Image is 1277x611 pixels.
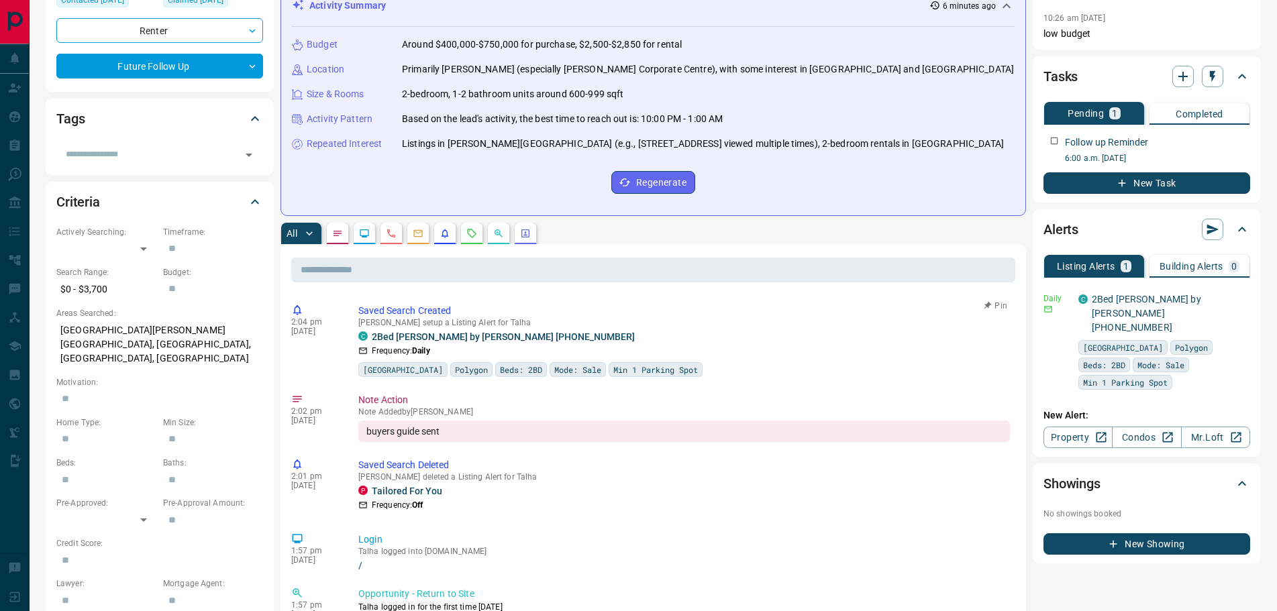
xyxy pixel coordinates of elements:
[56,416,156,429] p: Home Type:
[1065,135,1148,150] p: Follow up Reminder
[520,228,531,239] svg: Agent Actions
[56,103,263,135] div: Tags
[56,226,156,238] p: Actively Searching:
[554,363,601,376] span: Mode: Sale
[1043,66,1078,87] h2: Tasks
[402,137,1004,151] p: Listings in [PERSON_NAME][GEOGRAPHIC_DATA] (e.g., [STREET_ADDRESS] viewed multiple times), 2-bedr...
[56,497,156,509] p: Pre-Approved:
[1123,262,1129,271] p: 1
[358,533,1010,547] p: Login
[291,406,338,416] p: 2:02 pm
[291,471,338,481] p: 2:01 pm
[1068,109,1104,118] p: Pending
[287,229,297,238] p: All
[1043,533,1250,555] button: New Showing
[56,54,263,78] div: Future Follow Up
[358,587,1010,601] p: Opportunity - Return to Site
[455,363,488,376] span: Polygon
[412,346,430,355] strong: Daily
[1043,304,1053,314] svg: Email
[307,112,372,126] p: Activity Pattern
[358,560,1010,571] a: /
[163,226,263,238] p: Timeframe:
[1043,467,1250,500] div: Showings
[332,228,343,239] svg: Notes
[358,331,368,341] div: condos.ca
[291,481,338,490] p: [DATE]
[56,307,263,319] p: Areas Searched:
[56,537,263,549] p: Credit Score:
[56,108,85,129] h2: Tags
[611,171,695,194] button: Regenerate
[291,327,338,336] p: [DATE]
[372,331,635,342] a: 2Bed [PERSON_NAME] by [PERSON_NAME] [PHONE_NUMBER]
[163,497,263,509] p: Pre-Approval Amount:
[358,421,1010,442] div: buyers guide sent
[307,62,344,76] p: Location
[358,472,1010,482] p: [PERSON_NAME] deleted a Listing Alert for Talha
[163,416,263,429] p: Min Size:
[1043,27,1250,41] p: low budget
[1043,60,1250,93] div: Tasks
[1057,262,1115,271] p: Listing Alerts
[291,555,338,565] p: [DATE]
[163,577,263,590] p: Mortgage Agent:
[291,416,338,425] p: [DATE]
[440,228,450,239] svg: Listing Alerts
[1112,427,1181,448] a: Condos
[613,363,698,376] span: Min 1 Parking Spot
[1043,213,1250,245] div: Alerts
[56,266,156,278] p: Search Range:
[1043,292,1070,304] p: Daily
[56,186,263,218] div: Criteria
[358,486,368,495] div: property.ca
[56,577,156,590] p: Lawyer:
[359,228,370,239] svg: Lead Browsing Activity
[363,363,443,376] span: [GEOGRAPHIC_DATA]
[56,191,100,213] h2: Criteria
[386,228,397,239] svg: Calls
[358,304,1010,318] p: Saved Search Created
[358,547,1010,556] p: Talha logged into [DOMAIN_NAME]
[500,363,542,376] span: Beds: 2BD
[307,87,364,101] p: Size & Rooms
[402,87,623,101] p: 2-bedroom, 1-2 bathroom units around 600-999 sqft
[291,317,338,327] p: 2:04 pm
[1112,109,1117,118] p: 1
[1137,358,1184,372] span: Mode: Sale
[493,228,504,239] svg: Opportunities
[466,228,477,239] svg: Requests
[976,300,1015,312] button: Pin
[1083,376,1168,389] span: Min 1 Parking Spot
[402,62,1014,76] p: Primarily [PERSON_NAME] (especially [PERSON_NAME] Corporate Centre), with some interest in [GEOGR...
[1078,294,1088,304] div: condos.ca
[1092,294,1201,333] a: 2Bed [PERSON_NAME] by [PERSON_NAME] [PHONE_NUMBER]
[1176,109,1223,119] p: Completed
[1043,473,1101,494] h2: Showings
[358,393,1010,407] p: Note Action
[1175,341,1208,354] span: Polygon
[358,458,1010,472] p: Saved Search Deleted
[402,112,723,126] p: Based on the lead's activity, the best time to reach out is: 10:00 PM - 1:00 AM
[1043,427,1113,448] a: Property
[163,457,263,469] p: Baths:
[56,376,263,388] p: Motivation:
[412,500,423,510] strong: Off
[1160,262,1223,271] p: Building Alerts
[372,486,442,496] a: Tailored For You
[307,38,338,52] p: Budget
[1065,152,1250,164] p: 6:00 a.m. [DATE]
[1231,262,1237,271] p: 0
[56,319,263,370] p: [GEOGRAPHIC_DATA][PERSON_NAME][GEOGRAPHIC_DATA], [GEOGRAPHIC_DATA], [GEOGRAPHIC_DATA], [GEOGRAPHI...
[56,18,263,43] div: Renter
[163,266,263,278] p: Budget:
[291,600,338,610] p: 1:57 pm
[56,278,156,300] p: $0 - $3,700
[307,137,382,151] p: Repeated Interest
[358,407,1010,416] p: Note Added by [PERSON_NAME]
[413,228,423,239] svg: Emails
[1083,341,1163,354] span: [GEOGRAPHIC_DATA]
[56,457,156,469] p: Beds:
[1181,427,1250,448] a: Mr.Loft
[372,499,423,511] p: Frequency:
